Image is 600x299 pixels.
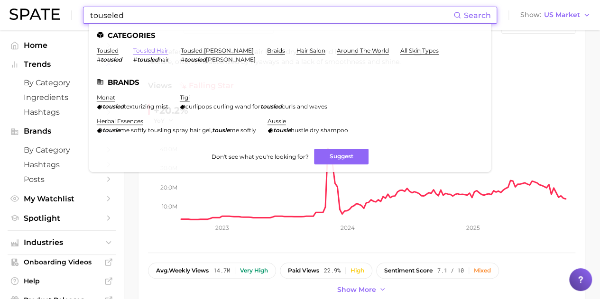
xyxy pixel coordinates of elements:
em: tousled [260,103,282,110]
button: Show more [335,283,389,296]
tspan: 2025 [466,224,480,231]
span: Don't see what you're looking for? [211,153,308,160]
span: Industries [24,238,100,247]
span: Show [520,12,541,18]
span: Onboarding Videos [24,258,100,266]
button: avg.weekly views14.7mVery high [148,263,276,279]
a: Hashtags [8,105,116,119]
span: Brands [24,127,100,136]
a: aussie [268,118,286,125]
span: Trends [24,60,100,69]
span: by Category [24,145,100,154]
button: paid views22.9%High [280,263,372,279]
span: paid views [288,267,319,274]
a: Onboarding Videos [8,255,116,269]
span: Ingredients [24,93,100,102]
tspan: 2023 [215,224,229,231]
em: tousle [102,127,120,134]
input: Search here for a brand, industry, or ingredient [89,7,453,23]
a: Posts [8,172,116,187]
span: me softly tousling spray hair gel [120,127,211,134]
a: hair salon [296,47,325,54]
span: curlipops curling wand for [185,103,260,110]
a: Hashtags [8,157,116,172]
tspan: 10.0m [162,203,177,210]
div: , [97,127,256,134]
span: by Category [24,78,100,87]
span: Spotlight [24,214,100,223]
em: tousled [102,103,124,110]
li: Brands [97,78,483,86]
span: # [133,56,137,63]
div: Very high [240,267,268,274]
span: # [97,56,101,63]
div: Mixed [474,267,491,274]
span: My Watchlist [24,194,100,203]
a: tigi [180,94,190,101]
span: 7.1 / 10 [437,267,464,274]
a: My Watchlist [8,191,116,206]
a: around the world [337,47,389,54]
span: Hashtags [24,160,100,169]
a: tousled hair [133,47,168,54]
a: Ingredients [8,90,116,105]
span: curls and waves [282,103,327,110]
span: Help [24,277,100,285]
span: texturizing mist [124,103,168,110]
span: Search [464,11,491,20]
em: tousled [101,56,122,63]
span: hustle dry shampoo [291,127,348,134]
img: SPATE [9,9,60,20]
span: [PERSON_NAME] [206,56,256,63]
abbr: average [156,267,169,274]
a: all skin types [400,47,439,54]
button: Suggest [314,149,369,164]
a: by Category [8,75,116,90]
button: ShowUS Market [518,9,593,21]
em: tousle [212,127,230,134]
span: weekly views [156,267,209,274]
span: me softly [230,127,256,134]
span: sentiment score [384,267,433,274]
a: Home [8,38,116,53]
span: 14.7m [213,267,230,274]
span: # [181,56,185,63]
em: tousled [185,56,206,63]
a: monat [97,94,115,101]
button: Industries [8,236,116,250]
div: High [351,267,364,274]
span: Posts [24,175,100,184]
tspan: 2024 [340,224,354,231]
li: Categories [97,31,483,39]
a: Help [8,274,116,288]
span: hair [158,56,169,63]
em: tousle [273,127,291,134]
a: braids [267,47,285,54]
a: tousled [PERSON_NAME] [181,47,254,54]
span: Hashtags [24,108,100,117]
button: Brands [8,124,116,138]
span: US Market [544,12,580,18]
button: sentiment score7.1 / 10Mixed [376,263,499,279]
tspan: 20.0m [160,183,177,190]
span: Show more [337,286,376,294]
a: by Category [8,143,116,157]
button: Trends [8,57,116,72]
a: Spotlight [8,211,116,226]
span: Home [24,41,100,50]
span: 22.9% [324,267,341,274]
em: tousled [137,56,158,63]
a: herbal essences [97,118,143,125]
a: tousled [97,47,119,54]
